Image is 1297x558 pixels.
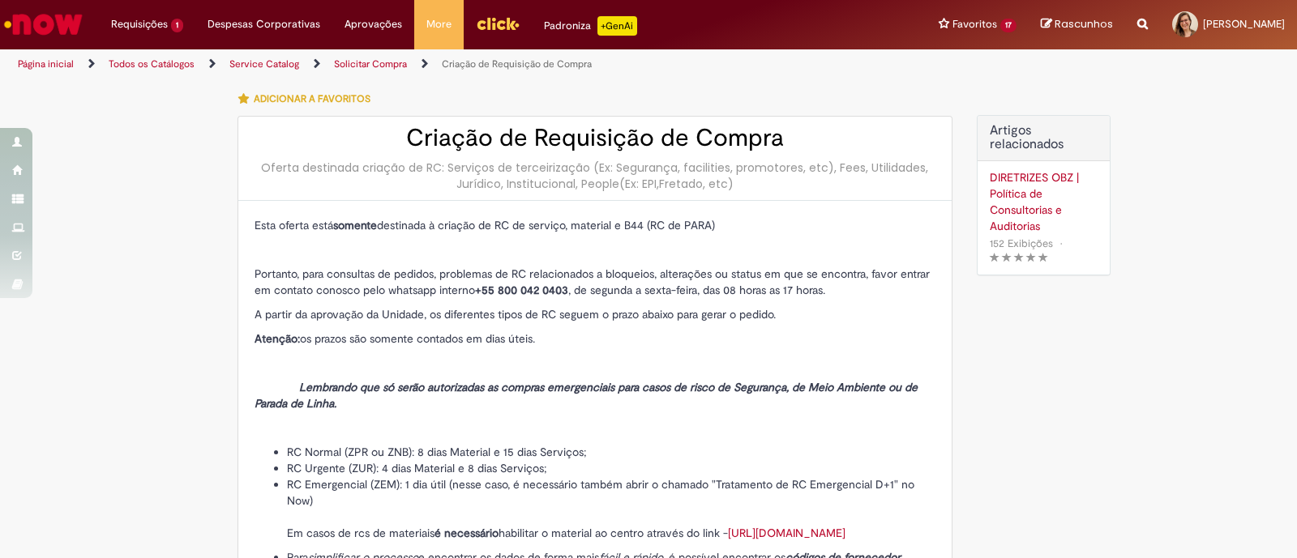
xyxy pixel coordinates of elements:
li: RC Urgente (ZUR): 4 dias Material e 8 dias Serviços; [287,460,935,476]
button: Adicionar a Favoritos [238,82,379,116]
a: Criação de Requisição de Compra [442,58,592,70]
h3: Artigos relacionados [990,124,1098,152]
span: Aprovações [345,16,402,32]
a: Página inicial [18,58,74,70]
strong: somente [333,218,377,232]
span: Favoritos [952,16,997,32]
li: RC Normal (ZPR ou ZNB): 8 dias Material e 15 dias Serviços; [287,444,935,460]
strong: +55 800 042 0403 [475,283,568,297]
li: RC Emergencial (ZEM): 1 dia útil (nesse caso, é necessário também abrir o chamado "Tratamento de ... [287,476,935,541]
img: click_logo_yellow_360x200.png [476,11,520,36]
p: A partir da aprovação da Unidade, os diferentes tipos de RC seguem o prazo abaixo para gerar o pe... [255,306,935,322]
em: Lembrando que só serão autorizadas as compras emergenciais para casos de risco de Segurança, de M... [255,380,918,411]
a: Solicitar Compra [334,58,407,70]
span: 152 Exibições [990,236,1053,250]
span: Despesas Corporativas [208,16,320,32]
p: Portanto, para consultas de pedidos, problemas de RC relacionados a bloqueios, alterações ou stat... [255,266,935,298]
strong: é necessário [434,526,499,540]
ul: Trilhas de página [12,49,853,79]
div: Oferta destinada criação de RC: Serviços de terceirização (Ex: Segurança, facilities, promotores,... [255,160,935,192]
span: • [1056,232,1066,254]
div: Padroniza [544,16,637,36]
span: Requisições [111,16,168,32]
a: Rascunhos [1041,17,1113,32]
span: 1 [171,19,183,32]
span: [PERSON_NAME] [1203,17,1285,31]
p: Esta oferta está destinada à criação de RC de serviço, material e B44 (RC de PARA) [255,217,935,233]
span: 17 [1000,19,1017,32]
p: +GenAi [597,16,637,36]
strong: Atenção: [255,331,300,346]
h2: Criação de Requisição de Compra [255,125,935,151]
span: Rascunhos [1055,16,1113,32]
img: ServiceNow [2,8,85,40]
a: Service Catalog [229,58,299,70]
a: Todos os Catálogos [109,58,195,70]
a: [URL][DOMAIN_NAME] [728,526,845,540]
a: DIRETRIZES OBZ | Política de Consultorias e Auditorias [990,169,1098,234]
span: Adicionar a Favoritos [254,92,370,105]
p: os prazos são somente contados em dias úteis. [255,330,935,347]
span: More [426,16,452,32]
